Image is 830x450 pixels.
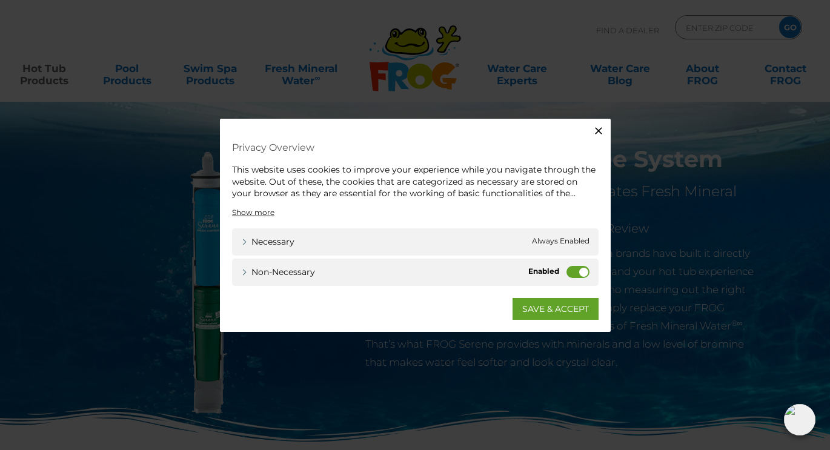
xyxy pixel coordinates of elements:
[532,235,589,248] span: Always Enabled
[241,235,294,248] a: Necessary
[232,137,599,158] h4: Privacy Overview
[232,164,599,200] div: This website uses cookies to improve your experience while you navigate through the website. Out ...
[232,207,274,217] a: Show more
[784,404,815,435] img: openIcon
[513,297,599,319] a: SAVE & ACCEPT
[241,265,315,278] a: Non-necessary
